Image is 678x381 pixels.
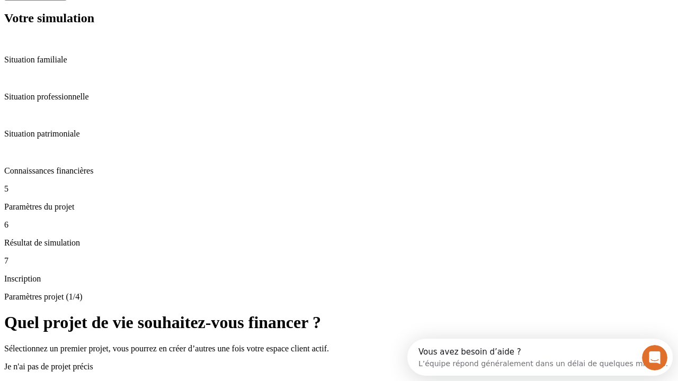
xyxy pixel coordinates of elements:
iframe: Intercom live chat [642,345,667,370]
h1: Quel projet de vie souhaitez-vous financer ? [4,313,674,332]
p: Paramètres du projet [4,202,674,212]
p: Situation patrimoniale [4,129,674,139]
p: Résultat de simulation [4,238,674,248]
div: L’équipe répond généralement dans un délai de quelques minutes. [11,17,261,29]
p: 5 [4,184,674,194]
p: Je n'ai pas de projet précis [4,362,674,371]
div: Vous avez besoin d’aide ? [11,9,261,17]
p: Inscription [4,274,674,284]
p: Connaissances financières [4,166,674,176]
div: Ouvrir le Messenger Intercom [4,4,292,33]
p: Situation professionnelle [4,92,674,102]
span: Sélectionnez un premier projet, vous pourrez en créer d’autres une fois votre espace client actif. [4,344,329,353]
p: Paramètres projet (1/4) [4,292,674,302]
h2: Votre simulation [4,11,674,25]
iframe: Intercom live chat discovery launcher [407,339,673,376]
p: Situation familiale [4,55,674,65]
p: 6 [4,220,674,230]
p: 7 [4,256,674,266]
